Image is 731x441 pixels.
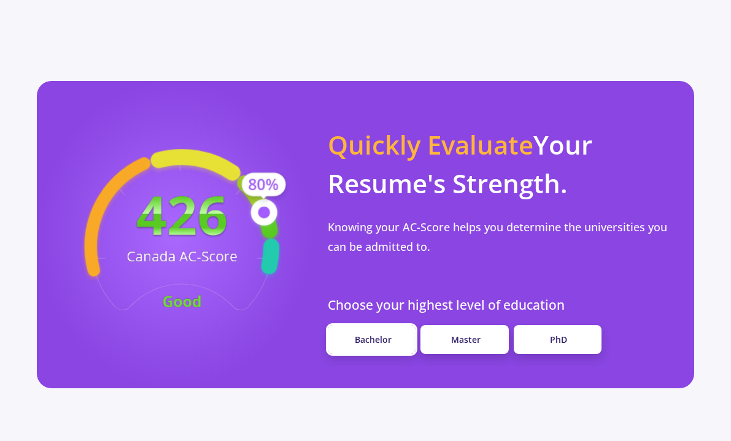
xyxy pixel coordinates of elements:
[38,130,326,339] img: acscore
[328,217,679,257] p: Knowing your AC-Score helps you determine the universities you can be admitted to.
[355,334,392,345] span: Bachelor
[328,325,416,354] a: Bachelor
[328,127,533,162] span: Quickly Evaluate
[451,334,481,345] span: Master
[328,296,679,315] p: Choose your highest level of education
[420,325,508,354] a: Master
[328,125,679,202] p: Your Resume's Strength.
[550,334,567,345] span: PhD
[514,325,601,354] a: PhD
